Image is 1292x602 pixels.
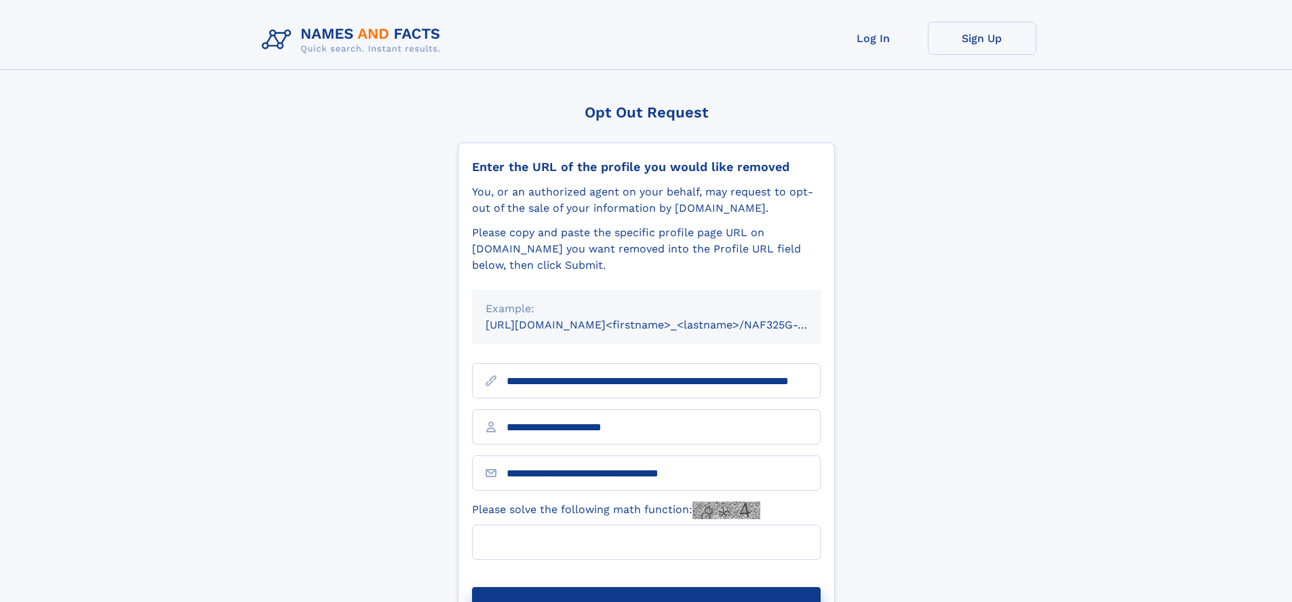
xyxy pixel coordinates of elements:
a: Sign Up [928,22,1036,55]
img: Logo Names and Facts [256,22,452,58]
div: You, or an authorized agent on your behalf, may request to opt-out of the sale of your informatio... [472,184,821,217]
a: Log In [819,22,928,55]
div: Enter the URL of the profile you would like removed [472,159,821,174]
small: [URL][DOMAIN_NAME]<firstname>_<lastname>/NAF325G-xxxxxxxx [486,318,846,331]
div: Opt Out Request [458,104,835,121]
label: Please solve the following math function: [472,502,760,519]
div: Example: [486,301,807,317]
div: Please copy and paste the specific profile page URL on [DOMAIN_NAME] you want removed into the Pr... [472,225,821,274]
